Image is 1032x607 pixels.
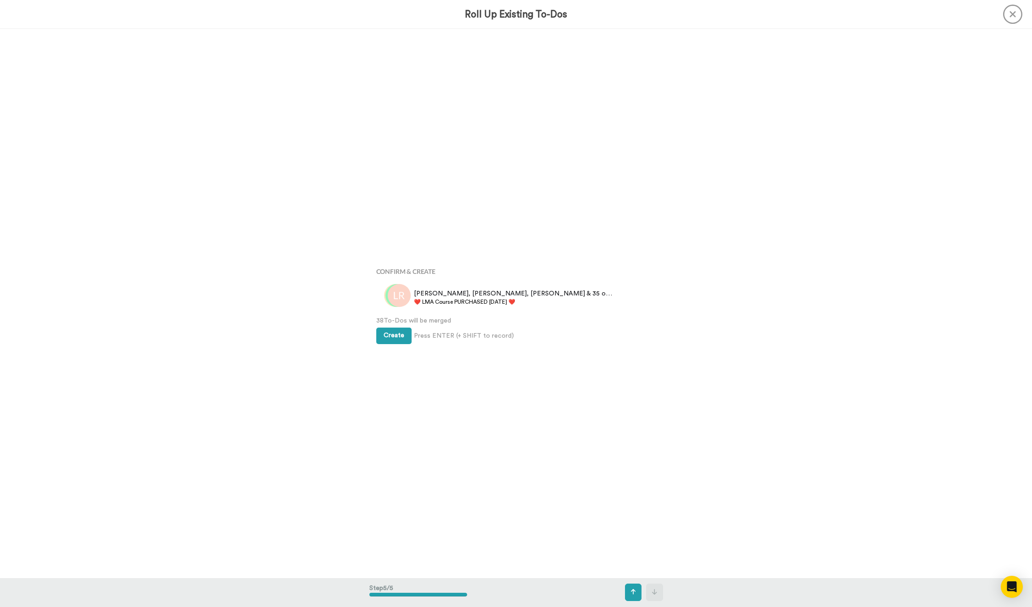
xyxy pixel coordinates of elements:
[414,331,514,340] span: Press ENTER (+ SHIFT to record)
[376,328,412,344] button: Create
[465,9,567,20] h3: Roll Up Existing To-Dos
[369,579,467,606] div: Step 5 / 5
[414,298,614,306] span: ❤️️ LMA Course PURCHASED [DATE] ❤️️
[385,284,408,307] img: c.png
[1001,576,1023,598] div: Open Intercom Messenger
[384,284,407,307] img: tl.png
[388,284,411,307] img: lr.png
[376,268,656,275] h4: Confirm & Create
[376,316,656,325] span: 38 To-Dos will be merged
[414,289,614,298] span: [PERSON_NAME], [PERSON_NAME], [PERSON_NAME] & 35 others
[384,332,404,339] span: Create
